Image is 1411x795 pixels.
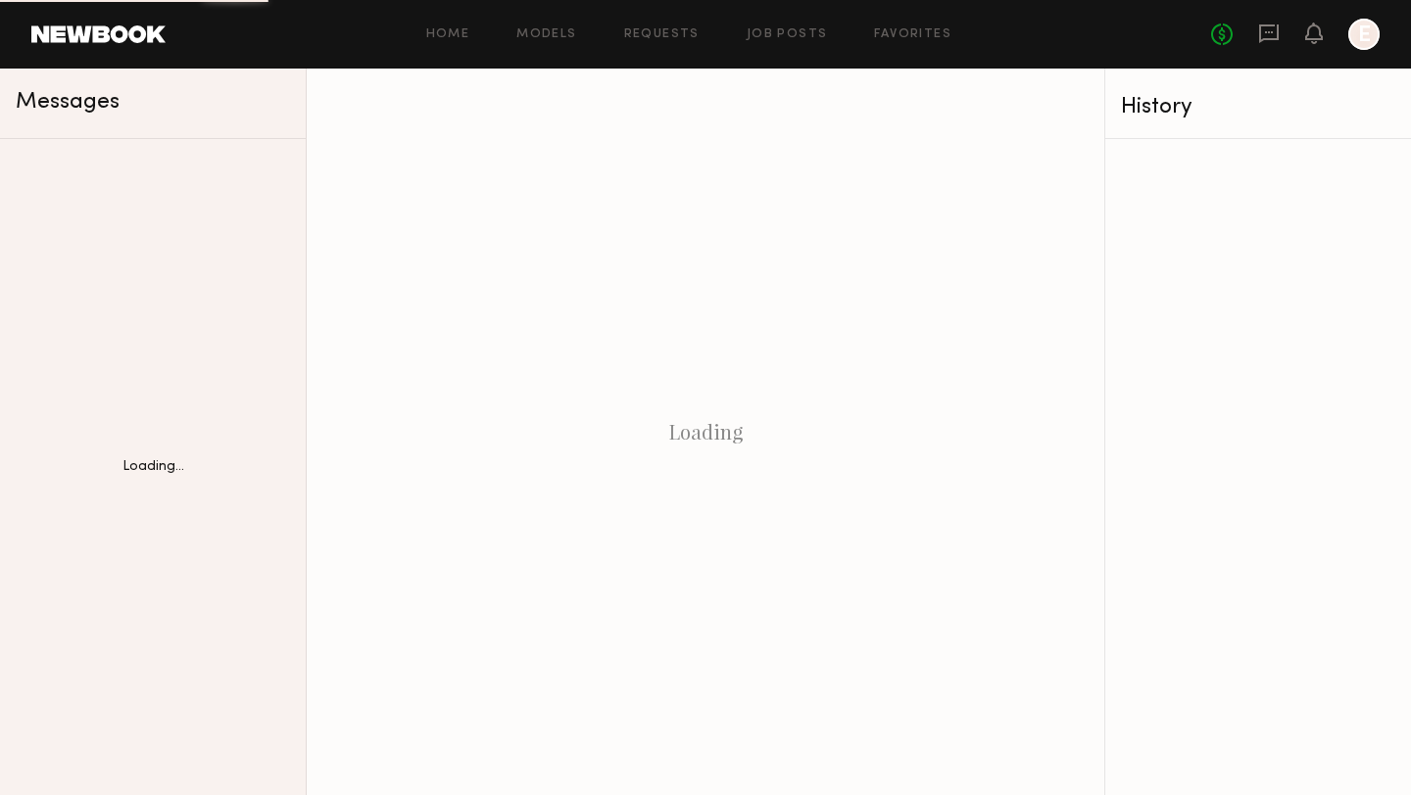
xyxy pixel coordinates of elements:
[747,28,828,41] a: Job Posts
[122,460,184,474] div: Loading...
[16,91,120,114] span: Messages
[307,69,1104,795] div: Loading
[1348,19,1380,50] a: E
[1121,96,1395,118] div: History
[874,28,951,41] a: Favorites
[516,28,576,41] a: Models
[624,28,700,41] a: Requests
[426,28,470,41] a: Home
